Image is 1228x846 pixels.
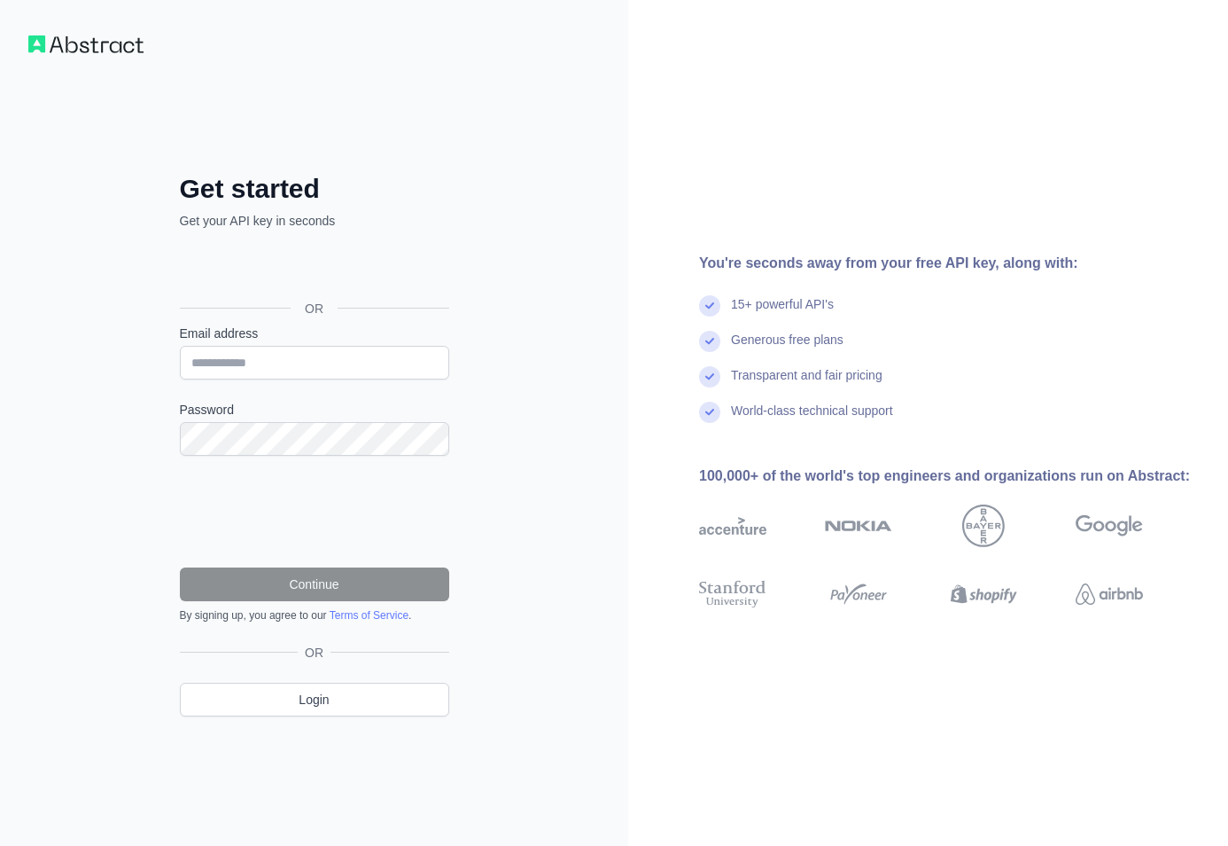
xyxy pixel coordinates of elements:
label: Password [180,401,449,419]
a: Terms of Service [330,609,408,622]
div: Transparent and fair pricing [731,366,882,402]
img: check mark [699,402,720,423]
button: Continue [180,568,449,601]
img: google [1076,505,1143,547]
div: Generous free plans [731,331,843,366]
img: bayer [962,505,1005,547]
img: check mark [699,366,720,388]
iframe: Sign in with Google Button [171,249,455,288]
img: shopify [951,577,1018,611]
img: payoneer [825,577,892,611]
span: OR [291,300,338,317]
a: Login [180,683,449,717]
div: 100,000+ of the world's top engineers and organizations run on Abstract: [699,466,1200,487]
div: World-class technical support [731,402,893,437]
div: 15+ powerful API's [731,295,834,331]
img: check mark [699,331,720,352]
h2: Get started [180,173,449,205]
span: OR [298,644,330,662]
img: Workflow [28,35,144,53]
img: check mark [699,295,720,317]
iframe: reCAPTCHA [180,477,449,546]
img: nokia [825,505,892,547]
p: Get your API key in seconds [180,212,449,230]
label: Email address [180,325,449,342]
img: stanford university [699,577,766,611]
div: By signing up, you agree to our . [180,608,449,623]
img: accenture [699,505,766,547]
img: airbnb [1076,577,1143,611]
div: You're seconds away from your free API key, along with: [699,253,1200,274]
